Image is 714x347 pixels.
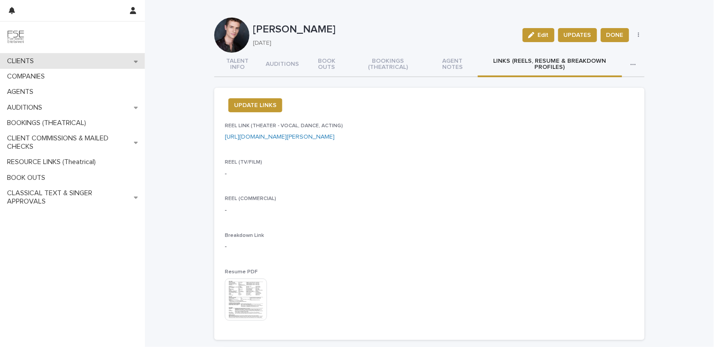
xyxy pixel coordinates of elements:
span: UPDATES [564,31,591,39]
p: RESOURCE LINKS (Theatrical) [4,158,103,166]
button: UPDATES [558,28,597,42]
p: [PERSON_NAME] [253,23,516,36]
a: [URL][DOMAIN_NAME][PERSON_NAME] [225,134,335,140]
p: BOOKINGS (THEATRICAL) [4,119,93,127]
p: AGENTS [4,88,40,96]
button: TALENT INFO [214,53,260,77]
p: - [225,242,634,251]
button: LINKS (REELS, RESUME & BREAKDOWN PROFILES) [478,53,623,77]
span: UPDATE LINKS [234,101,277,110]
p: AUDITIONS [4,104,49,112]
button: AUDITIONS [260,53,304,77]
span: REEL (COMMERCIAL) [225,196,276,201]
button: AGENT NOTES [428,53,478,77]
p: BOOK OUTS [4,174,52,182]
p: CLASSICAL TEXT & SINGER APPROVALS [4,189,134,206]
button: Edit [523,28,555,42]
span: Edit [538,32,549,38]
button: UPDATE LINKS [228,98,282,112]
button: BOOKINGS (THEATRICAL) [349,53,428,77]
span: Breakdown Link [225,233,264,238]
p: CLIENT COMMISSIONS & MAILED CHECKS [4,134,134,151]
span: DONE [606,31,624,39]
span: REEL LINK (THEATER - VOCAL, DANCE, ACTING) [225,123,343,129]
button: BOOK OUTS [304,53,349,77]
span: Resume PDF [225,269,258,275]
p: CLIENTS [4,57,41,65]
p: [DATE] [253,39,512,47]
p: COMPANIES [4,72,52,81]
img: 9JgRvJ3ETPGCJDhvPVA5 [7,29,25,46]
span: REEL (TV/FILM) [225,160,262,165]
p: - [225,169,634,179]
p: - [225,206,634,215]
button: DONE [601,28,629,42]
